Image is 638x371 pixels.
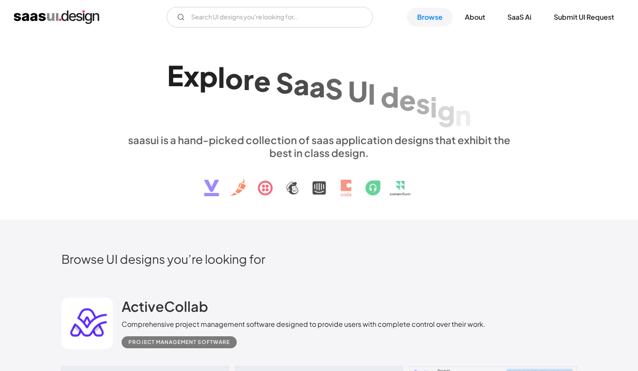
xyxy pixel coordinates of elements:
div: s [416,87,430,120]
div: x [183,59,199,92]
a: SaaS Ai [497,8,542,27]
div: Project Management Software [128,337,230,347]
div: E [167,59,183,92]
div: n [455,98,471,131]
div: Comprehensive project management software designed to provide users with complete control over th... [122,319,485,329]
div: S [325,72,343,105]
div: p [199,60,218,93]
div: d [381,80,399,113]
a: ActiveCollab [122,298,208,319]
h2: ActiveCollab [122,298,208,315]
div: a [293,68,309,101]
div: e [254,64,271,97]
div: i [430,90,437,123]
h1: Explore SaaS UI design patterns & interactions. [122,59,517,125]
a: Submit UI Request [543,8,624,27]
div: l [218,60,225,94]
div: S [276,66,293,99]
a: home [14,10,99,24]
form: Email Form [167,7,373,27]
h2: Browse UI designs you’re looking for [61,251,577,266]
img: text, icon, saas logo [189,159,449,204]
input: Search UI designs you're looking for... [167,7,373,27]
div: I [368,77,375,110]
div: saasui is a hand-picked collection of saas application designs that exhibit the best in class des... [122,133,517,159]
div: U [348,75,368,108]
div: a [309,70,325,103]
a: Browse [407,8,453,27]
a: About [455,8,495,27]
div: e [399,83,416,116]
div: r [243,63,254,96]
div: g [437,94,455,127]
div: o [225,62,243,95]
